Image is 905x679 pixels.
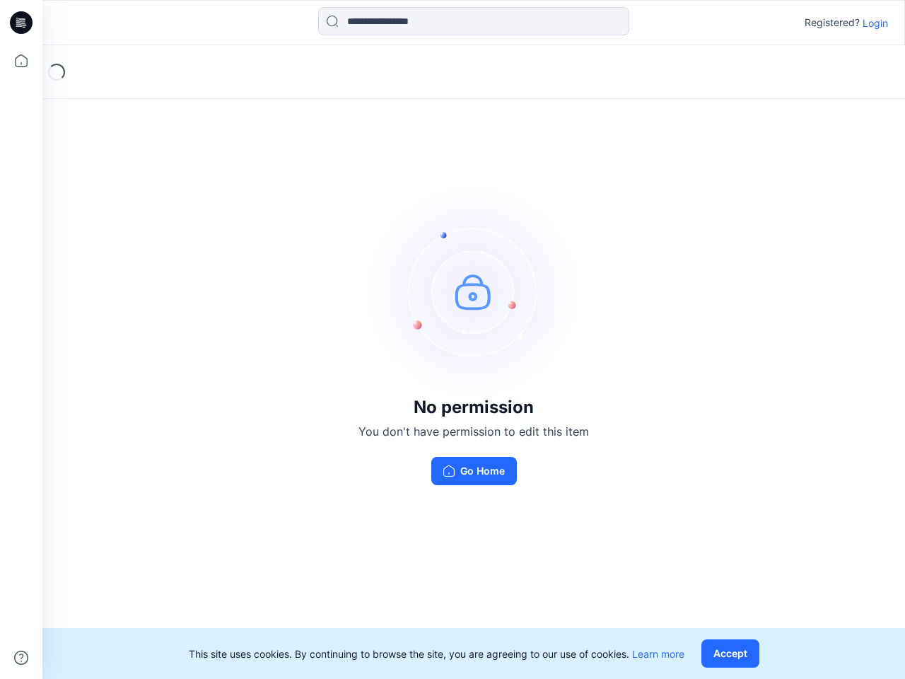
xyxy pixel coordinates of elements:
[358,397,589,417] h3: No permission
[358,423,589,440] p: You don't have permission to edit this item
[805,14,860,31] p: Registered?
[632,648,684,660] a: Learn more
[863,16,888,30] p: Login
[189,646,684,661] p: This site uses cookies. By continuing to browse the site, you are agreeing to our use of cookies.
[701,639,759,668] button: Accept
[431,457,517,485] button: Go Home
[368,185,580,397] img: no-perm.svg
